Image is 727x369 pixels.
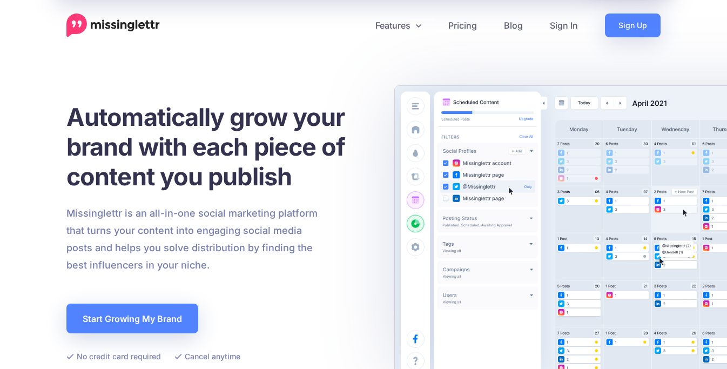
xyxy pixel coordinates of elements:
a: Home [66,14,160,37]
a: Start Growing My Brand [66,304,198,333]
a: Blog [490,14,536,37]
h1: Automatically grow your brand with each piece of content you publish [66,102,372,191]
a: Pricing [435,14,490,37]
a: Features [362,14,435,37]
a: Sign Up [605,14,661,37]
li: Cancel anytime [174,350,240,363]
li: No credit card required [66,350,161,363]
p: Missinglettr is an all-in-one social marketing platform that turns your content into engaging soc... [66,205,318,274]
a: Sign In [536,14,591,37]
